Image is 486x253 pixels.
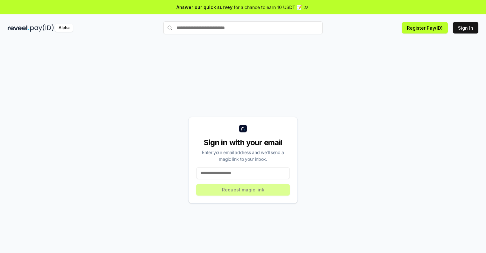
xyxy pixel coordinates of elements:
span: Answer our quick survey [176,4,232,11]
span: for a chance to earn 10 USDT 📝 [234,4,302,11]
div: Alpha [55,24,73,32]
div: Enter your email address and we’ll send a magic link to your inbox. [196,149,290,162]
button: Register Pay(ID) [402,22,448,33]
button: Sign In [453,22,478,33]
img: logo_small [239,125,247,132]
img: pay_id [30,24,54,32]
img: reveel_dark [8,24,29,32]
div: Sign in with your email [196,138,290,148]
